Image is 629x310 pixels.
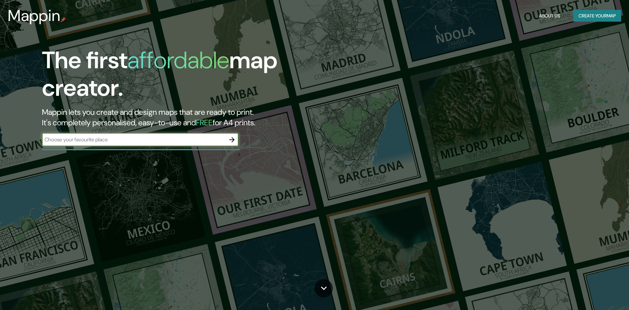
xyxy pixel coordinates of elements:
h2: Mappin lets you create and design maps that are ready to print. It's completely personalised, eas... [42,107,356,128]
button: About Us [536,10,563,22]
input: Choose your favourite place [42,136,225,143]
h3: Mappin [8,7,61,25]
button: Create yourmap [573,10,621,22]
iframe: Help widget launcher [571,284,622,303]
h1: The first map creator. [42,47,356,107]
h1: affordable [127,45,229,75]
img: mappin-pin [61,17,66,22]
h5: FREE [196,117,213,128]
